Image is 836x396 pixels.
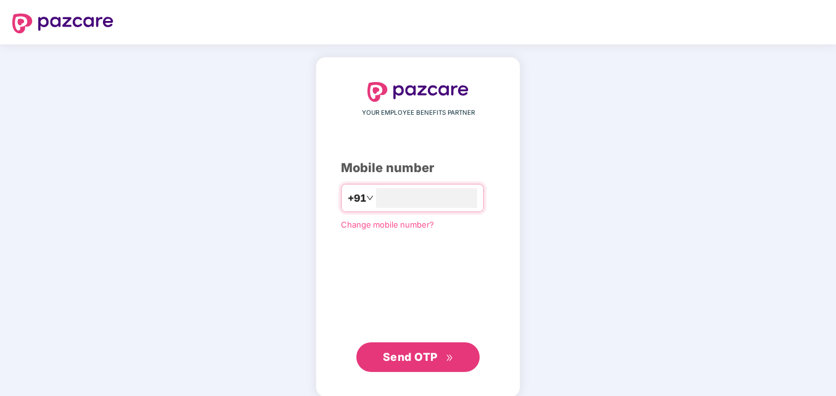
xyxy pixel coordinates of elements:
[341,159,495,178] div: Mobile number
[356,342,480,372] button: Send OTPdouble-right
[341,220,434,229] a: Change mobile number?
[348,191,366,206] span: +91
[446,354,454,362] span: double-right
[12,14,113,33] img: logo
[367,82,469,102] img: logo
[362,108,475,118] span: YOUR EMPLOYEE BENEFITS PARTNER
[383,350,438,363] span: Send OTP
[366,194,374,202] span: down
